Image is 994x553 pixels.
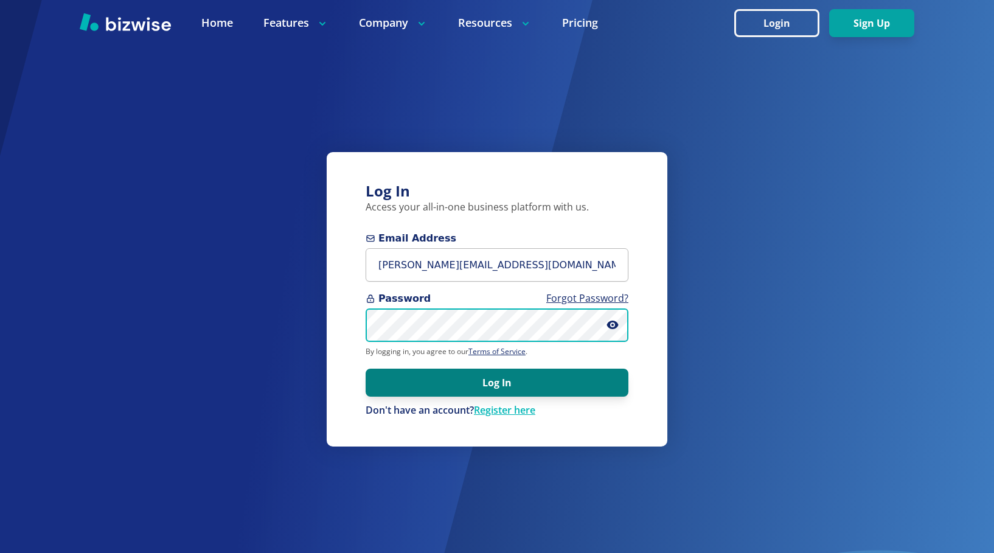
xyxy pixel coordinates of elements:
[366,404,628,417] div: Don't have an account?Register here
[366,231,628,246] span: Email Address
[458,15,532,30] p: Resources
[829,18,914,29] a: Sign Up
[263,15,328,30] p: Features
[734,18,829,29] a: Login
[80,13,171,31] img: Bizwise Logo
[468,346,526,356] a: Terms of Service
[366,347,628,356] p: By logging in, you agree to our .
[829,9,914,37] button: Sign Up
[201,15,233,30] a: Home
[734,9,819,37] button: Login
[562,15,598,30] a: Pricing
[366,369,628,397] button: Log In
[366,291,628,306] span: Password
[474,403,535,417] a: Register here
[366,404,628,417] p: Don't have an account?
[366,181,628,201] h3: Log In
[366,248,628,282] input: you@example.com
[546,291,628,305] a: Forgot Password?
[359,15,428,30] p: Company
[366,201,628,214] p: Access your all-in-one business platform with us.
